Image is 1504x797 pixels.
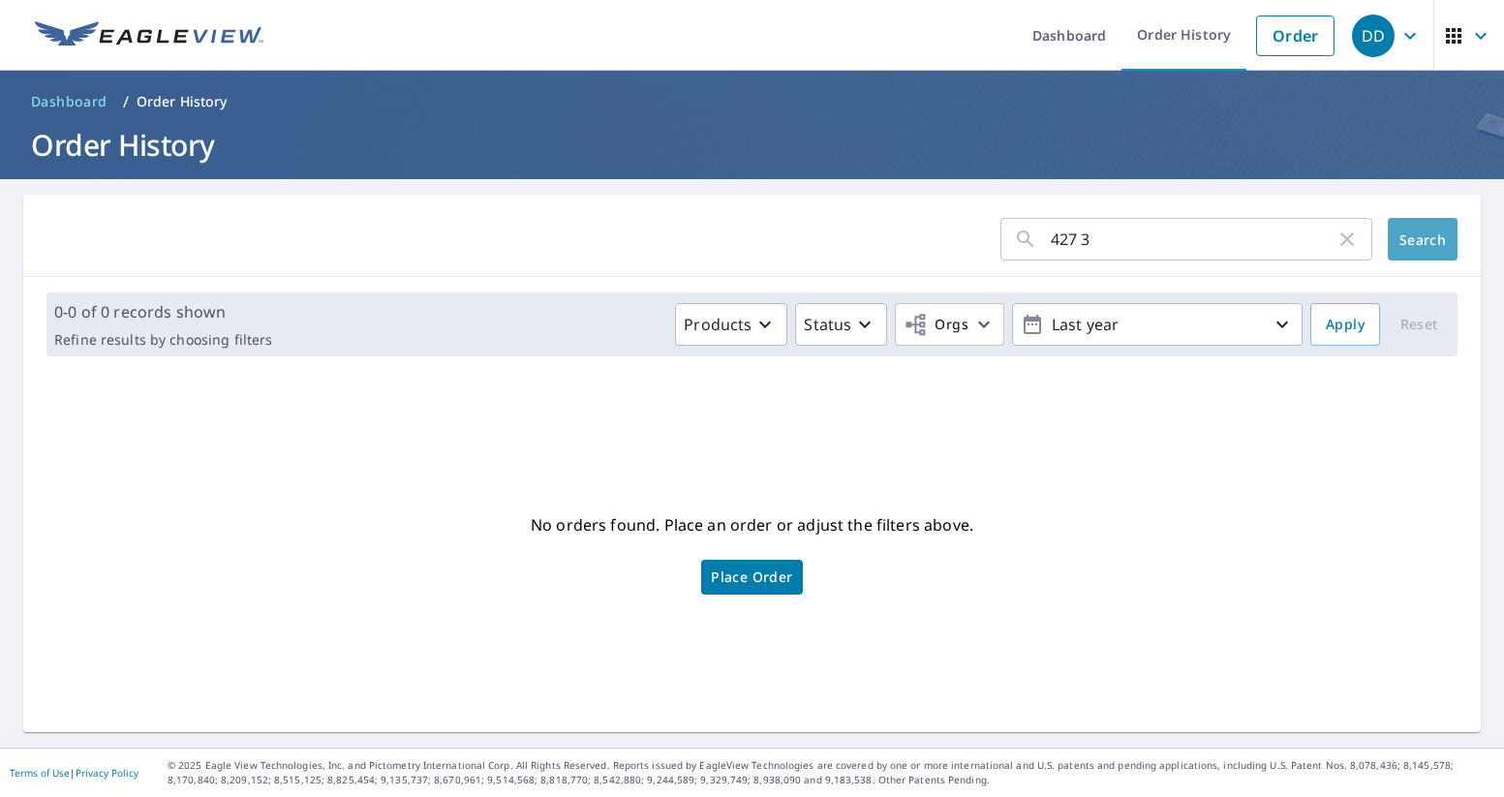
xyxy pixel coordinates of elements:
[795,303,887,346] button: Status
[1310,303,1380,346] button: Apply
[804,313,851,336] p: Status
[23,86,1481,117] nav: breadcrumb
[1403,230,1442,249] span: Search
[895,303,1004,346] button: Orgs
[1256,15,1335,56] a: Order
[31,92,107,111] span: Dashboard
[675,303,787,346] button: Products
[76,766,138,780] a: Privacy Policy
[168,758,1494,787] p: © 2025 Eagle View Technologies, Inc. and Pictometry International Corp. All Rights Reserved. Repo...
[1326,313,1365,337] span: Apply
[711,572,792,582] span: Place Order
[1388,218,1458,261] button: Search
[10,766,70,780] a: Terms of Use
[1012,303,1303,346] button: Last year
[1044,308,1271,342] p: Last year
[701,560,802,595] a: Place Order
[123,90,129,113] li: /
[10,767,138,779] p: |
[35,21,263,50] img: EV Logo
[23,125,1481,165] h1: Order History
[54,331,272,349] p: Refine results by choosing filters
[137,92,228,111] p: Order History
[23,86,115,117] a: Dashboard
[904,313,968,337] span: Orgs
[684,313,752,336] p: Products
[1352,15,1395,57] div: DD
[1051,212,1335,266] input: Address, Report #, Claim ID, etc.
[54,300,272,323] p: 0-0 of 0 records shown
[531,509,973,540] p: No orders found. Place an order or adjust the filters above.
